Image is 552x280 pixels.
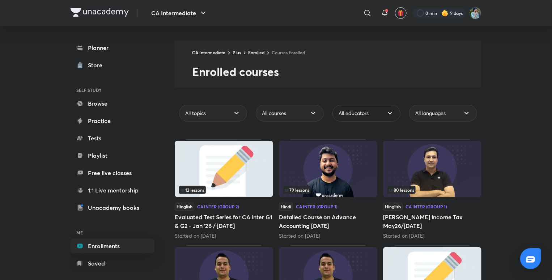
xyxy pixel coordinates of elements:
a: Tests [71,131,154,145]
a: Browse [71,96,154,111]
img: Thumbnail [175,141,273,197]
div: left [283,186,373,194]
div: Evaluated Test Series for CA Inter G1 & G2 - Jan '26 / May '26 [175,139,273,239]
span: 12 lessons [181,188,204,192]
div: Started on Jul 16 [383,232,481,239]
div: infocontainer [283,186,373,194]
button: avatar [395,7,407,19]
div: left [179,186,269,194]
h2: Enrolled courses [192,64,481,79]
h6: SELF STUDY [71,84,154,96]
span: Hinglish [383,203,403,211]
div: CA Inter (Group 1) [296,204,337,209]
img: Company Logo [71,8,129,17]
div: Store [88,61,107,69]
a: Free live classes [71,166,154,180]
span: All languages [415,110,446,117]
a: CA Intermediate [192,50,225,55]
img: avatar [398,10,404,16]
span: Hindi [279,203,293,211]
h6: ME [71,226,154,239]
a: Practice [71,114,154,128]
div: infosection [387,186,477,194]
div: Sankalp Income Tax May26/Sept26 [383,139,481,239]
div: infosection [283,186,373,194]
span: Hinglish [175,203,194,211]
a: Courses Enrolled [272,50,305,55]
img: Thumbnail [383,141,481,197]
h5: [PERSON_NAME] Income Tax May26/[DATE] [383,213,481,230]
a: Company Logo [71,8,129,18]
a: Planner [71,41,154,55]
a: Enrolled [248,50,264,55]
img: streak [441,9,449,17]
div: Started on Aug 31 [175,232,273,239]
img: Santosh Kumar Thakur [469,7,481,19]
span: All topics [185,110,206,117]
h5: Detailed Course on Advance Accounting [DATE] [279,213,377,230]
div: left [387,186,477,194]
div: Started on Jul 14 [279,232,377,239]
div: CA Inter (Group 1) [405,204,447,209]
span: All educators [339,110,369,117]
div: Detailed Course on Advance Accounting May 2026 [279,139,377,239]
span: 79 lessons [285,188,309,192]
a: Saved [71,256,154,271]
a: Playlist [71,148,154,163]
div: infosection [179,186,269,194]
div: infocontainer [387,186,477,194]
span: 80 lessons [389,188,414,192]
h5: Evaluated Test Series for CA Inter G1 & G2 - Jan '26 / [DATE] [175,213,273,230]
div: CA Inter (Group 2) [197,204,239,209]
span: All courses [262,110,286,117]
a: Plus [233,50,241,55]
a: Store [71,58,154,72]
div: infocontainer [179,186,269,194]
button: CA Intermediate [147,6,212,20]
img: Thumbnail [279,141,377,197]
a: 1:1 Live mentorship [71,183,154,198]
a: Enrollments [71,239,154,253]
a: Unacademy books [71,200,154,215]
